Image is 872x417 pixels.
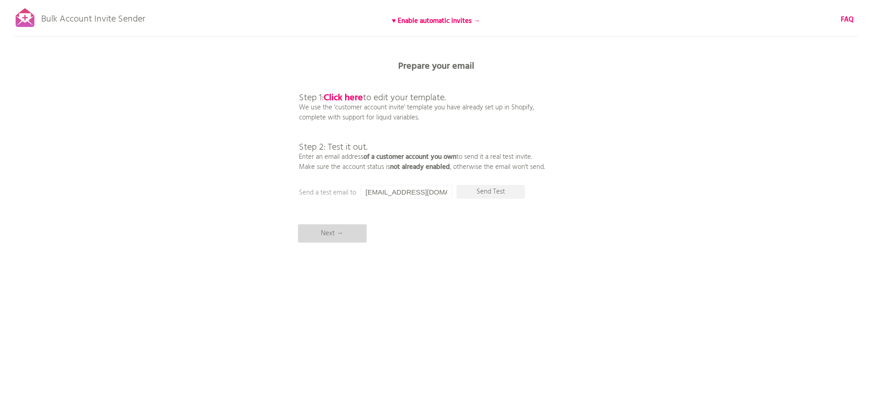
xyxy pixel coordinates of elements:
[841,15,854,25] a: FAQ
[324,91,363,105] a: Click here
[299,91,446,105] span: Step 1: to edit your template.
[298,224,367,243] p: Next →
[363,152,456,162] b: of a customer account you own
[398,59,474,74] b: Prepare your email
[392,16,480,27] b: ♥ Enable automatic invites →
[41,5,145,28] p: Bulk Account Invite Sender
[299,73,545,172] p: We use the 'customer account invite' template you have already set up in Shopify, complete with s...
[390,162,450,173] b: not already enabled
[456,185,525,199] p: Send Test
[841,14,854,25] b: FAQ
[299,188,482,198] p: Send a test email to
[299,140,368,155] span: Step 2: Test it out.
